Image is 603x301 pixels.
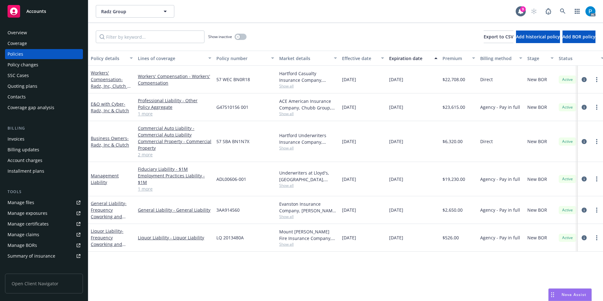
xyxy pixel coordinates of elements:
a: Fiduciary Liability - $1M [138,166,211,172]
div: Policy changes [8,60,38,70]
div: Underwriters at Lloyd's, [GEOGRAPHIC_DATA], Lloyd's of [GEOGRAPHIC_DATA], AllDigital Specialty In... [279,170,337,183]
button: Policy details [88,51,135,66]
span: $23,615.00 [443,104,465,110]
button: Expiration date [387,51,440,66]
div: Billing [5,125,83,131]
div: Policy number [216,55,267,62]
span: Agency - Pay in full [480,207,520,213]
div: Quoting plans [8,81,37,91]
span: Show all [279,145,337,151]
div: Hartford Underwriters Insurance Company, Hartford Insurance Group [279,132,337,145]
button: Premium [440,51,478,66]
span: [DATE] [342,234,356,241]
a: Employment Practices Liability - $1M [138,172,211,186]
span: [DATE] [389,234,403,241]
a: Commercial Property - Commercial Property [138,138,211,151]
div: Manage certificates [8,219,49,229]
span: LQ 2013480A [216,234,244,241]
span: Add historical policy [516,34,560,40]
span: $2,650.00 [443,207,463,213]
a: Switch app [571,5,584,18]
span: 57 SBA BN1N7X [216,138,249,145]
span: [DATE] [342,176,356,182]
a: Liquor Liability - Liquor Liability [138,234,211,241]
div: Stage [527,55,547,62]
span: [DATE] [389,104,403,110]
span: Active [561,139,574,144]
span: New BOR [527,207,547,213]
a: Quoting plans [5,81,83,91]
a: Overview [5,28,83,38]
a: Commercial Auto Liability - Commercial Auto Liability [138,125,211,138]
span: Agency - Pay in full [480,176,520,182]
span: Show all [279,242,337,247]
a: General Liability - General Liability [138,207,211,213]
div: Status [559,55,597,62]
span: Add BOR policy [562,34,595,40]
span: Nova Assist [562,292,586,297]
span: [DATE] [342,104,356,110]
a: Manage BORs [5,240,83,250]
span: Active [561,235,574,241]
a: 2 more [138,151,211,158]
input: Filter by keyword... [96,31,204,43]
div: SSC Cases [8,70,29,81]
div: Policy details [91,55,126,62]
div: Manage BORs [8,240,37,250]
span: [DATE] [342,76,356,83]
img: photo [585,6,595,16]
div: Manage claims [8,230,39,240]
div: Overview [8,28,27,38]
span: [DATE] [342,138,356,145]
span: Show all [279,183,337,188]
button: Effective date [340,51,387,66]
a: Accounts [5,3,83,20]
span: [DATE] [342,207,356,213]
div: Tools [5,189,83,195]
a: Contacts [5,92,83,102]
a: more [593,138,600,145]
span: Open Client Navigator [5,274,83,293]
a: 1 more [138,186,211,192]
span: Active [561,77,574,82]
a: circleInformation [580,206,588,214]
span: $19,230.00 [443,176,465,182]
div: Coverage [8,38,27,48]
a: circleInformation [580,103,588,111]
button: Export to CSV [484,31,513,43]
div: 9 [520,6,526,12]
span: Direct [480,76,493,83]
a: Professional Liability - Other [138,97,211,104]
div: Billing method [480,55,515,62]
button: Policy number [214,51,277,66]
a: more [593,103,600,111]
span: 57 WEC BN0R18 [216,76,250,83]
a: E&O with Cyber [91,101,129,114]
a: more [593,206,600,214]
span: $526.00 [443,234,459,241]
div: Hartford Casualty Insurance Company, Hartford Insurance Group [279,70,337,83]
span: 3AA914560 [216,207,240,213]
div: Billing updates [8,145,39,155]
a: Coverage gap analysis [5,103,83,113]
div: Summary of insurance [8,251,55,261]
a: Business Owners [91,135,129,148]
div: Lines of coverage [138,55,204,62]
button: Lines of coverage [135,51,214,66]
a: circleInformation [580,138,588,145]
button: Billing method [478,51,525,66]
span: Active [561,176,574,182]
div: Manage exposures [8,208,47,218]
span: [DATE] [389,138,403,145]
span: - Radz, Inc & Clutch [91,101,129,114]
a: SSC Cases [5,70,83,81]
a: Summary of insurance [5,251,83,261]
a: Report a Bug [542,5,555,18]
a: Billing updates [5,145,83,155]
span: New BOR [527,234,547,241]
a: Account charges [5,155,83,165]
span: [DATE] [389,176,403,182]
div: Manage files [8,198,34,208]
div: Evanston Insurance Company, [PERSON_NAME] Insurance, CRC Group [279,201,337,214]
span: Manage exposures [5,208,83,218]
